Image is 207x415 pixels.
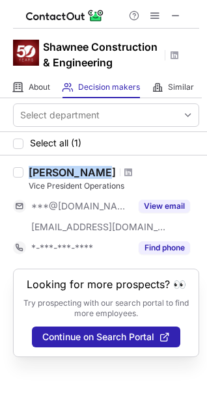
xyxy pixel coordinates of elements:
[31,200,131,212] span: ***@[DOMAIN_NAME]
[32,327,180,347] button: Continue on Search Portal
[27,278,186,290] header: Looking for more prospects? 👀
[13,40,39,66] img: a5e3b574524dda93a5bb125bbe3d5009
[29,180,199,192] div: Vice President Operations
[42,332,154,342] span: Continue on Search Portal
[20,109,100,122] div: Select department
[78,82,140,92] span: Decision makers
[168,82,194,92] span: Similar
[139,200,190,213] button: Reveal Button
[23,298,189,319] p: Try prospecting with our search portal to find more employees.
[31,221,167,233] span: [EMAIL_ADDRESS][DOMAIN_NAME]
[29,82,50,92] span: About
[43,39,160,70] h1: Shawnee Construction & Engineering
[26,8,104,23] img: ContactOut v5.3.10
[29,166,116,179] div: [PERSON_NAME]
[30,138,81,148] span: Select all (1)
[139,241,190,254] button: Reveal Button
